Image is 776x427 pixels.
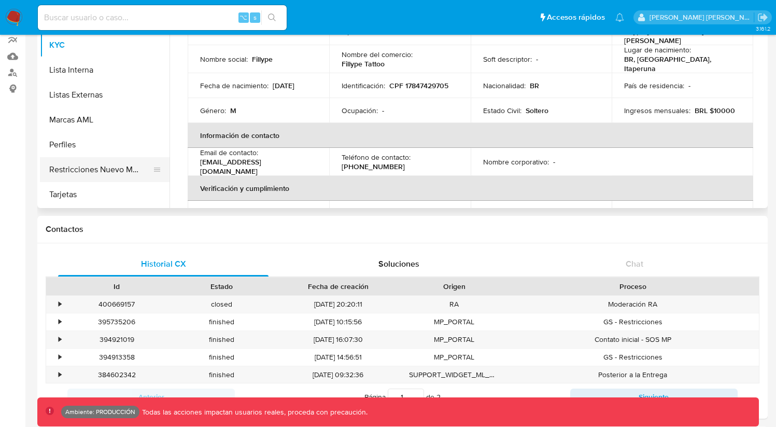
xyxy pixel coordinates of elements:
[40,33,170,58] button: KYC
[274,331,402,348] div: [DATE] 16:07:30
[688,81,690,90] p: -
[483,81,526,90] p: Nacionalidad :
[389,81,448,90] p: CPF 17847429705
[530,81,539,90] p: BR
[40,157,161,182] button: Restricciones Nuevo Mundo
[483,157,549,167] p: Nombre corporativo :
[170,349,275,366] div: finished
[514,281,752,292] div: Proceso
[624,26,737,45] p: Fillype [PERSON_NAME] [PERSON_NAME]
[274,349,402,366] div: [DATE] 14:56:51
[502,26,517,36] p: MLB
[139,407,368,417] p: Todas las acciones impactan usuarios reales, proceda con precaución.
[364,389,441,405] span: Página de
[40,182,170,207] button: Tarjetas
[274,313,402,330] div: [DATE] 10:15:56
[200,148,258,157] p: Email de contacto :
[239,12,247,22] span: ⌥
[624,81,684,90] p: País de residencia :
[507,366,759,383] div: Posterior a la Entrega
[261,10,283,25] button: search-icon
[40,107,170,132] button: Marcas AML
[756,24,771,33] span: 3.161.2
[170,366,275,383] div: finished
[170,331,275,348] div: finished
[483,54,532,64] p: Soft descriptor :
[342,81,385,90] p: Identificación :
[402,366,507,383] div: SUPPORT_WIDGET_ML_MOBILE
[650,12,754,22] p: omar.guzman@mercadolibre.com.co
[64,331,170,348] div: 394921019
[378,258,419,270] span: Soluciones
[170,313,275,330] div: finished
[624,54,737,73] p: BR, [GEOGRAPHIC_DATA], Itaperuna
[626,258,643,270] span: Chat
[59,370,61,380] div: •
[342,162,405,171] p: [PHONE_NUMBER]
[59,299,61,309] div: •
[188,123,753,148] th: Información de contacto
[402,331,507,348] div: MP_PORTAL
[249,26,283,36] p: 320211707
[177,281,267,292] div: Estado
[507,331,759,348] div: Contato inicial - SOS MP
[483,106,521,115] p: Estado Civil :
[40,82,170,107] button: Listas Externas
[274,366,402,383] div: [DATE] 09:32:36
[409,281,500,292] div: Origen
[64,296,170,313] div: 400669157
[64,366,170,383] div: 384602342
[200,54,248,64] p: Nombre social :
[483,26,498,36] p: Sitio :
[200,81,269,90] p: Fecha de nacimiento :
[342,50,413,59] p: Nombre del comercio :
[342,153,411,162] p: Teléfono de contacto :
[273,81,294,90] p: [DATE]
[553,157,555,167] p: -
[59,335,61,345] div: •
[382,106,384,115] p: -
[72,281,162,292] div: Id
[402,296,507,313] div: RA
[253,12,257,22] span: s
[64,313,170,330] div: 395735206
[200,26,245,36] p: ID de usuario :
[624,45,691,54] p: Lugar de nacimiento :
[170,296,275,313] div: closed
[436,392,441,402] span: 2
[342,59,385,68] p: Fillype Tattoo
[200,157,313,176] p: [EMAIL_ADDRESS][DOMAIN_NAME]
[64,349,170,366] div: 394913358
[536,54,538,64] p: -
[40,58,170,82] button: Lista Interna
[402,349,507,366] div: MP_PORTAL
[507,349,759,366] div: GS - Restricciones
[65,410,135,414] p: Ambiente: PRODUCCIÓN
[252,54,273,64] p: Fillype
[38,11,287,24] input: Buscar usuario o caso...
[387,26,415,36] p: Persona
[547,12,605,23] span: Accesos rápidos
[40,132,170,157] button: Perfiles
[59,352,61,362] div: •
[59,317,61,327] div: •
[141,258,186,270] span: Historial CX
[615,13,624,22] a: Notificaciones
[274,296,402,313] div: [DATE] 20:20:11
[342,26,383,36] p: Tipo entidad :
[695,106,735,115] p: BRL $10000
[507,296,759,313] div: Moderación RA
[624,106,690,115] p: Ingresos mensuales :
[230,106,236,115] p: M
[570,389,738,405] button: Siguiente
[757,12,768,23] a: Salir
[200,106,226,115] p: Género :
[281,281,394,292] div: Fecha de creación
[46,224,759,235] h1: Contactos
[526,106,548,115] p: Soltero
[67,389,235,405] button: Anterior
[402,313,507,330] div: MP_PORTAL
[188,176,753,201] th: Verificación y cumplimiento
[342,106,378,115] p: Ocupación :
[507,313,759,330] div: GS - Restricciones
